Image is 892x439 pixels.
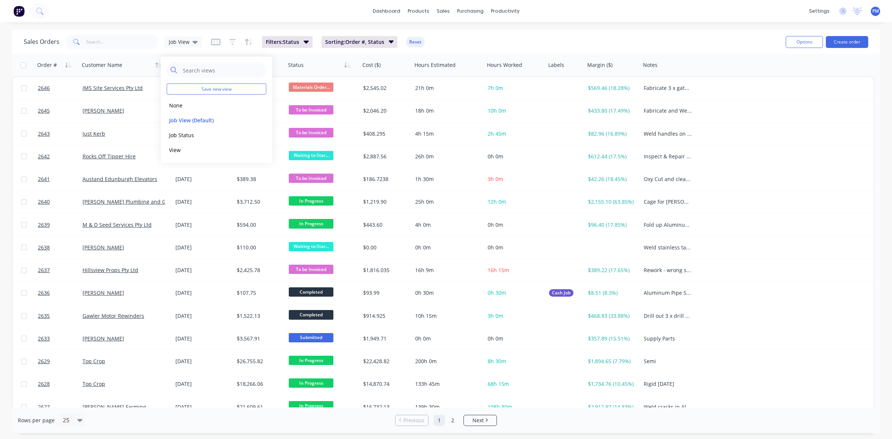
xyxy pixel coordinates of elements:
[83,221,152,228] a: M & D Seed Services Pty Ltd
[175,267,231,274] div: [DATE]
[588,221,635,229] div: $96.40 (17.85%)
[38,396,83,418] a: 2627
[38,305,83,327] a: 2635
[167,116,252,124] button: Job View (Default)
[37,61,57,69] div: Order #
[433,6,453,17] div: sales
[588,335,635,342] div: $357.89 (15.51%)
[362,61,381,69] div: Cost ($)
[587,61,613,69] div: Margin ($)
[415,198,478,206] div: 25h 0m
[175,335,231,342] div: [DATE]
[38,100,83,122] a: 2645
[38,289,50,297] span: 2636
[643,61,657,69] div: Notes
[487,6,523,17] div: productivity
[38,373,83,395] a: 2628
[237,175,281,183] div: $389.38
[472,417,484,424] span: Next
[167,130,252,139] button: Job Status
[447,415,458,426] a: Page 2
[38,221,50,229] span: 2639
[363,358,407,365] div: $22,428.82
[415,84,478,92] div: 21h 0m
[38,175,50,183] span: 2641
[369,6,404,17] a: dashboard
[38,236,83,259] a: 2638
[86,35,159,49] input: Search...
[237,221,281,229] div: $594.00
[588,130,635,138] div: $82.96 (16.89%)
[38,145,83,168] a: 2642
[644,153,692,160] div: Inspect & Repair Cracks as per photographs.
[38,327,83,350] a: 2633
[588,380,635,388] div: $1,734.76 (10.45%)
[175,244,231,251] div: [DATE]
[403,417,424,424] span: Previous
[83,153,136,160] a: Rocks Off Tipper Hire
[644,84,692,92] div: Fabricate 3 x gates. 1 3600 long 1150 high, 2 x 1200 wide and 1150 high.
[175,403,231,411] div: [DATE]
[289,105,333,114] span: To be Invoiced
[395,417,428,424] a: Previous page
[826,36,868,48] button: Create order
[644,221,692,229] div: Fold up Aluminum sheets as per drawings
[38,77,83,99] a: 2646
[83,289,124,296] a: [PERSON_NAME]
[38,312,50,320] span: 2635
[588,267,635,274] div: $389.22 (17.65%)
[38,153,50,160] span: 2642
[38,380,50,388] span: 2628
[83,175,157,183] a: Austand Edunburgh Elevators
[38,191,83,213] a: 2640
[175,289,231,297] div: [DATE]
[167,145,252,154] button: View
[237,358,281,365] div: $26,755.82
[588,289,635,297] div: $8.51 (8.3%)
[488,244,503,251] span: 0h 0m
[237,289,281,297] div: $107.75
[175,358,231,365] div: [DATE]
[415,153,478,160] div: 26h 0m
[83,244,124,251] a: [PERSON_NAME]
[588,358,635,365] div: $1,894.65 (7.79%)
[363,312,407,320] div: $914.925
[38,214,83,236] a: 2639
[363,130,407,138] div: $408.295
[644,107,692,114] div: Fabricate and Weld Prime Mover Skid Plate as per drawing provided - ***Tolerance 2mm distortion o...
[13,6,25,17] img: Factory
[644,175,692,183] div: Oxy Cut and clean up customer supplied 9mm plates to 220 x 170. Supply and cut 2mm galv sheet 8 o...
[289,242,333,251] span: Waiting to Star...
[266,38,299,46] span: Filters: Status
[588,153,635,160] div: $612.44 (17.5%)
[289,219,333,228] span: In Progress
[237,403,281,411] div: $21,609.61
[175,312,231,320] div: [DATE]
[38,198,50,206] span: 2640
[488,153,503,160] span: 0h 0m
[404,6,433,17] div: products
[588,403,635,411] div: $2,912.97 (14.83%)
[363,107,407,114] div: $2,046.20
[289,265,333,274] span: To be Invoiced
[415,380,478,388] div: 133h 45m
[786,36,823,48] button: Options
[406,37,424,47] button: Reset
[83,403,146,410] a: [PERSON_NAME] Farming
[289,287,333,297] span: Completed
[83,130,105,137] a: Just Kerb
[363,380,407,388] div: $14,870.74
[434,415,445,426] a: Page 1 is your current page
[363,244,407,251] div: $0.00
[38,267,50,274] span: 2637
[38,259,83,281] a: 2637
[644,198,692,206] div: Cage for [PERSON_NAME] Plumbing
[289,310,333,319] span: Completed
[488,84,503,91] span: 7h 0m
[237,244,281,251] div: $110.00
[38,130,50,138] span: 2643
[38,335,50,342] span: 2633
[464,417,497,424] a: Next page
[588,312,635,320] div: $468.83 (33.88%)
[588,198,635,206] div: $2,155.10 (63.85%)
